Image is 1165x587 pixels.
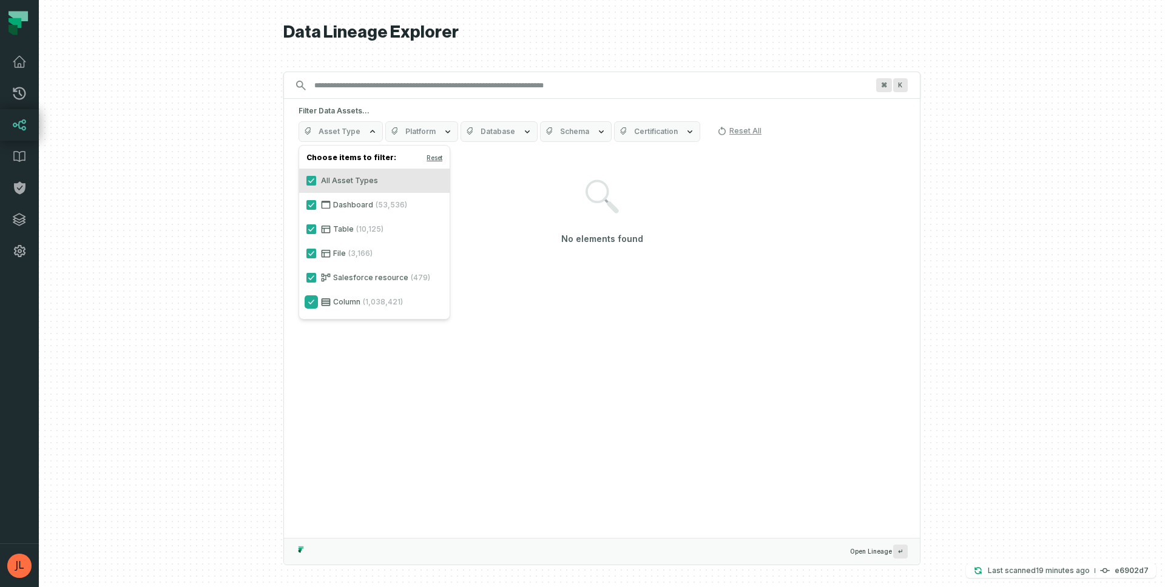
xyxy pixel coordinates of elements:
[299,106,905,116] h5: Filter Data Assets...
[299,193,450,217] label: Dashboard
[405,127,436,136] span: Platform
[561,233,643,245] h4: No elements found
[299,290,450,314] label: Column
[299,150,450,169] h4: Choose items to filter:
[306,273,316,283] button: Salesforce resource(479)
[306,297,316,307] button: Column(1,038,421)
[348,249,373,258] span: (3,166)
[1115,567,1149,574] h4: e6902d7
[299,217,450,241] label: Table
[376,200,407,210] span: (53,536)
[893,78,908,92] span: Press ⌘ + K to focus the search bar
[319,127,360,136] span: Asset Type
[299,241,450,266] label: File
[299,169,450,193] label: All Asset Types
[299,121,383,142] button: Asset Type
[988,565,1090,577] p: Last scanned
[614,121,700,142] button: Certification
[461,121,538,142] button: Database
[540,121,612,142] button: Schema
[356,224,383,234] span: (10,125)
[385,121,458,142] button: Platform
[634,127,678,136] span: Certification
[306,224,316,234] button: Table(10,125)
[712,121,766,141] button: Reset All
[411,273,430,283] span: (479)
[7,554,32,578] img: avatar of Justin Lansdale
[306,249,316,258] button: File(3,166)
[427,153,442,163] button: Reset
[363,297,403,307] span: (1,038,421)
[966,563,1156,578] button: Last scanned[DATE] 10:41:27 AMe6902d7
[481,127,515,136] span: Database
[876,78,892,92] span: Press ⌘ + K to focus the search bar
[284,149,920,538] div: Suggestions
[306,176,316,186] button: All Asset Types
[850,545,908,558] span: Open Lineage
[893,545,908,558] span: Press ↵ to add a new Data Asset to the graph
[283,22,920,43] h1: Data Lineage Explorer
[306,200,316,210] button: Dashboard(53,536)
[1036,566,1090,575] relative-time: Oct 8, 2025, 10:41 AM MDT
[299,266,450,290] label: Salesforce resource
[560,127,589,136] span: Schema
